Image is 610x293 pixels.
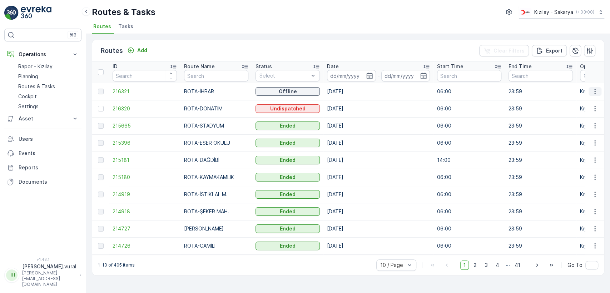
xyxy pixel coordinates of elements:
p: Date [327,63,339,70]
div: Toggle Row Selected [98,123,104,129]
p: ⌘B [69,32,76,38]
p: Routes & Tasks [92,6,155,18]
td: [DATE] [323,237,433,254]
button: Ended [256,156,320,164]
p: Events [19,150,79,157]
span: 3 [481,260,491,270]
p: Ended [280,174,296,181]
td: ROTA-CAMİLİ [180,237,252,254]
td: [DATE] [323,100,433,117]
a: 215180 [113,174,177,181]
p: Ended [280,242,296,249]
td: ROTA-DONATIM [180,100,252,117]
td: 23:59 [505,203,576,220]
td: 06:00 [433,117,505,134]
td: 06:00 [433,186,505,203]
button: Ended [256,190,320,199]
button: HH[PERSON_NAME].vural[PERSON_NAME][EMAIL_ADDRESS][DOMAIN_NAME] [4,263,81,287]
a: 214726 [113,242,177,249]
div: Toggle Row Selected [98,89,104,94]
p: Status [256,63,272,70]
td: 23:59 [505,134,576,152]
p: - [377,71,380,80]
p: Ended [280,157,296,164]
span: Routes [93,23,111,30]
button: Add [124,46,150,55]
div: Toggle Row Selected [98,209,104,214]
a: 214919 [113,191,177,198]
span: 215665 [113,122,177,129]
p: Cockpit [18,93,37,100]
input: dd/mm/yyyy [381,70,430,81]
button: Ended [256,242,320,250]
p: Ended [280,208,296,215]
a: Settings [15,101,81,111]
td: ROTA-İSTİKLAL M. [180,186,252,203]
td: 06:00 [433,134,505,152]
p: ID [113,63,118,70]
img: logo_light-DOdMpM7g.png [21,6,51,20]
td: [DATE] [323,203,433,220]
p: Route Name [184,63,215,70]
a: 215181 [113,157,177,164]
td: 23:59 [505,186,576,203]
td: [DATE] [323,134,433,152]
span: 215396 [113,139,177,146]
p: Offline [279,88,297,95]
td: 06:00 [433,100,505,117]
span: Tasks [118,23,133,30]
p: [PERSON_NAME].vural [22,263,76,270]
td: ROTA-İHBAR [180,83,252,100]
a: Cockpit [15,91,81,101]
a: Events [4,146,81,160]
p: Clear Filters [494,47,525,54]
td: [DATE] [323,117,433,134]
a: Planning [15,71,81,81]
td: [PERSON_NAME] [180,220,252,237]
p: Operation [580,63,605,70]
button: Ended [256,121,320,130]
span: 41 [511,260,524,270]
td: ROTA-STADYUM [180,117,252,134]
td: 06:00 [433,203,505,220]
p: 1-10 of 405 items [98,262,135,268]
p: Users [19,135,79,143]
input: Search [509,70,573,81]
input: Search [184,70,248,81]
span: 4 [492,260,502,270]
button: Kızılay - Sakarya(+03:00) [519,6,604,19]
button: Ended [256,173,320,182]
button: Ended [256,207,320,216]
td: 23:59 [505,117,576,134]
p: End Time [509,63,532,70]
button: Export [532,45,567,56]
a: Documents [4,175,81,189]
p: Ended [280,139,296,146]
div: Toggle Row Selected [98,157,104,163]
td: 06:00 [433,83,505,100]
button: Ended [256,224,320,233]
td: 23:59 [505,169,576,186]
button: Offline [256,87,320,96]
p: Planning [18,73,38,80]
a: 214918 [113,208,177,215]
p: Asset [19,115,67,122]
td: [DATE] [323,220,433,237]
td: 23:59 [505,100,576,117]
div: Toggle Row Selected [98,192,104,197]
input: Search [437,70,501,81]
span: v 1.48.1 [4,257,81,262]
p: Undispatched [270,105,306,112]
p: Select [259,72,309,79]
td: ROTA-ESER OKULU [180,134,252,152]
p: Kızılay - Sakarya [534,9,573,16]
button: Ended [256,139,320,147]
td: [DATE] [323,169,433,186]
div: Toggle Row Selected [98,226,104,232]
button: Undispatched [256,104,320,113]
